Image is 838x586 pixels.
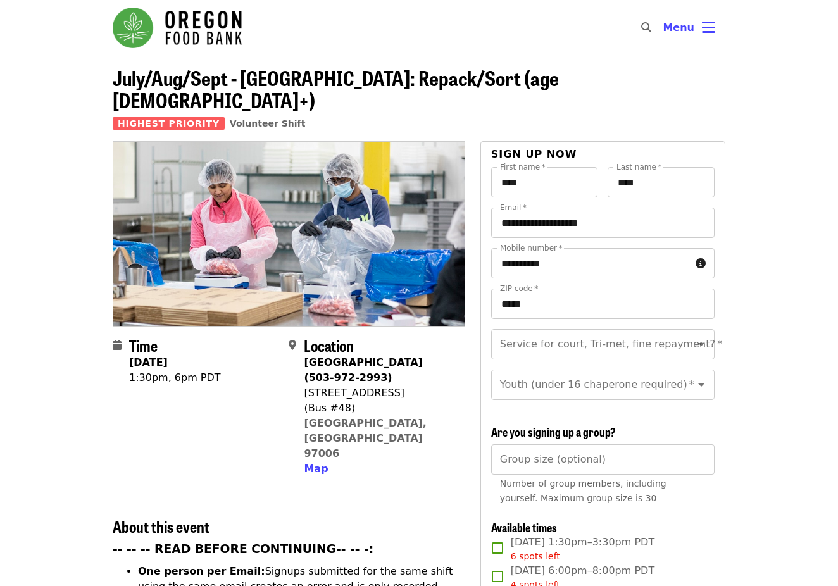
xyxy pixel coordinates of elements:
label: First name [500,163,546,171]
strong: [DATE] [129,356,168,368]
button: Map [304,461,328,477]
div: 1:30pm, 6pm PDT [129,370,221,385]
strong: One person per Email: [138,565,265,577]
strong: -- -- -- READ BEFORE CONTINUING-- -- -: [113,542,373,556]
button: Toggle account menu [653,13,725,43]
i: map-marker-alt icon [289,339,296,351]
label: ZIP code [500,285,538,292]
span: Map [304,463,328,475]
div: [STREET_ADDRESS] [304,385,454,401]
span: Number of group members, including yourself. Maximum group size is 30 [500,478,666,503]
i: search icon [641,22,651,34]
a: [GEOGRAPHIC_DATA], [GEOGRAPHIC_DATA] 97006 [304,417,427,459]
input: Last name [608,167,715,197]
span: Are you signing up a group? [491,423,616,440]
button: Open [692,335,710,353]
span: Available times [491,519,557,535]
input: ZIP code [491,289,715,319]
strong: [GEOGRAPHIC_DATA] (503-972-2993) [304,356,422,383]
a: Volunteer Shift [230,118,306,128]
img: Oregon Food Bank - Home [113,8,242,48]
span: Highest Priority [113,117,225,130]
input: Search [659,13,669,43]
span: Menu [663,22,694,34]
span: 6 spots left [511,551,560,561]
span: Sign up now [491,148,577,160]
i: bars icon [702,18,715,37]
label: Last name [616,163,661,171]
input: First name [491,167,598,197]
label: Mobile number [500,244,562,252]
span: Time [129,334,158,356]
i: calendar icon [113,339,122,351]
input: Email [491,208,715,238]
img: July/Aug/Sept - Beaverton: Repack/Sort (age 10+) organized by Oregon Food Bank [113,142,465,325]
button: Open [692,376,710,394]
div: (Bus #48) [304,401,454,416]
span: About this event [113,515,209,537]
i: circle-info icon [696,258,706,270]
label: Email [500,204,527,211]
span: Location [304,334,354,356]
span: [DATE] 1:30pm–3:30pm PDT [511,535,654,563]
input: Mobile number [491,248,691,278]
input: [object Object] [491,444,715,475]
span: July/Aug/Sept - [GEOGRAPHIC_DATA]: Repack/Sort (age [DEMOGRAPHIC_DATA]+) [113,63,559,115]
